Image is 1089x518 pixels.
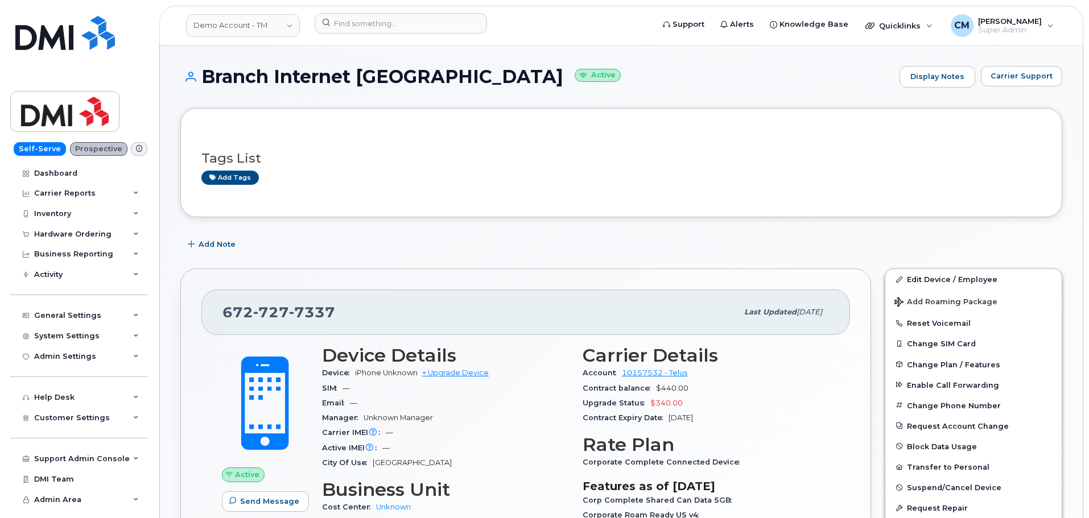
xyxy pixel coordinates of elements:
[322,444,382,452] span: Active IMEI
[583,384,656,392] span: Contract balance
[201,151,1041,165] h3: Tags List
[350,399,357,407] span: —
[322,503,376,511] span: Cost Center
[180,234,245,255] button: Add Note
[981,66,1062,86] button: Carrier Support
[253,304,289,321] span: 727
[669,413,693,422] span: [DATE]
[885,416,1062,436] button: Request Account Change
[885,289,1062,313] button: Add Roaming Package
[907,380,999,389] span: Enable Call Forwarding
[583,345,830,366] h3: Carrier Details
[744,308,797,316] span: Last updated
[656,384,688,392] span: $440.00
[322,384,343,392] span: SIM
[583,496,737,504] span: Corp Complete Shared Can Data 5GB
[991,71,1053,81] span: Carrier Support
[583,458,745,466] span: Corporate Complete Connected Device
[322,458,373,467] span: City Of Use
[622,368,687,377] a: 10157532 - Telus
[180,67,894,86] h1: Branch Internet [GEOGRAPHIC_DATA]
[885,395,1062,416] button: Change Phone Number
[322,479,569,500] h3: Business Unit
[322,345,569,366] h3: Device Details
[575,69,621,82] small: Active
[583,368,622,377] span: Account
[322,368,355,377] span: Device
[885,436,1062,457] button: Block Data Usage
[322,428,386,437] span: Carrier IMEI
[797,308,822,316] span: [DATE]
[376,503,411,511] a: Unknown
[289,304,335,321] span: 7337
[885,269,1062,289] a: Edit Device / Employee
[894,297,997,308] span: Add Roaming Package
[583,399,650,407] span: Upgrade Status
[583,413,669,422] span: Contract Expiry Date
[885,313,1062,333] button: Reset Voicemail
[885,457,1062,477] button: Transfer to Personal
[322,399,350,407] span: Email
[201,171,259,185] a: Add tags
[885,498,1062,518] button: Request Repair
[885,333,1062,354] button: Change SIM Card
[343,384,350,392] span: —
[907,483,1001,492] span: Suspend/Cancel Device
[382,444,390,452] span: —
[235,469,259,480] span: Active
[907,360,1000,368] span: Change Plan / Features
[373,458,452,467] span: [GEOGRAPHIC_DATA]
[583,479,830,493] h3: Features as of [DATE]
[222,491,309,512] button: Send Message
[885,375,1062,395] button: Enable Call Forwarding
[199,239,236,250] span: Add Note
[222,304,335,321] span: 672
[900,66,975,88] a: Display Notes
[386,428,393,437] span: —
[1039,469,1080,509] iframe: Messenger Launcher
[583,434,830,455] h3: Rate Plan
[322,413,364,422] span: Manager
[240,496,299,507] span: Send Message
[650,399,683,407] span: $340.00
[885,354,1062,375] button: Change Plan / Features
[885,477,1062,498] button: Suspend/Cancel Device
[364,413,433,422] span: Unknown Manager
[355,368,418,377] span: iPhone Unknown
[422,368,489,377] a: + Upgrade Device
